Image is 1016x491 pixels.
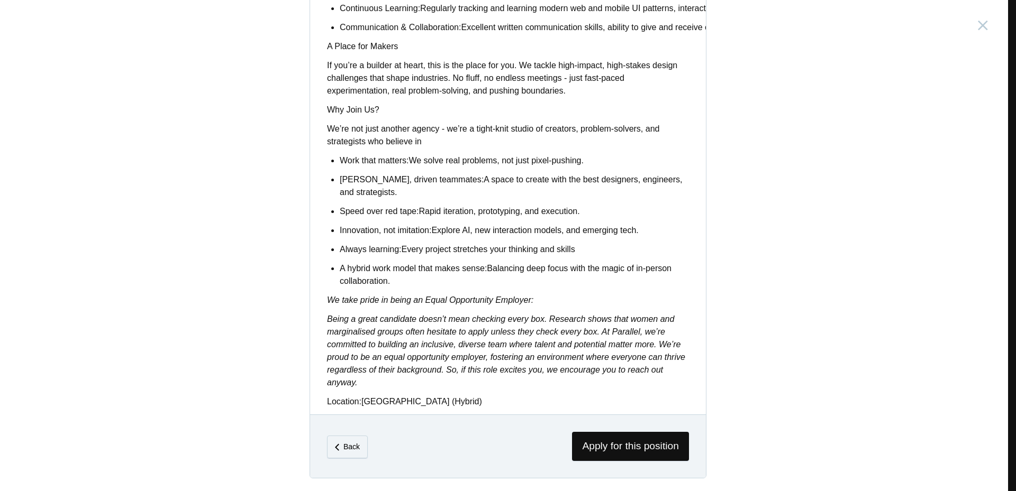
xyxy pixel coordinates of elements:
[343,442,360,451] em: Back
[340,156,409,165] strong: Work that matters:
[327,395,689,408] p: [GEOGRAPHIC_DATA] (Hybrid)
[340,21,689,34] p: Excellent written communication skills, ability to give and receive constructive feedback, and ef...
[327,42,398,51] strong: A Place for Makers
[327,314,685,387] em: Being a great candidate doesn’t mean checking every box. Research shows that women and marginalis...
[327,123,689,148] p: We’re not just another agency - we’re a tight-knit studio of creators, problem-solvers, and strat...
[327,59,689,97] p: If you’re a builder at heart, this is the place for you. We tackle high-impact, high-stakes desig...
[340,175,484,184] strong: [PERSON_NAME], driven teammates:
[572,432,689,461] span: Apply for this position
[340,262,689,288] p: Balancing deep focus with the magic of in-person collaboration.
[340,245,402,254] strong: Always learning:
[327,295,533,304] em: We take pride in being an Equal Opportunity Employer:
[340,154,689,167] p: We solve real problems, not just pixel-pushing.
[340,226,431,235] strong: Innovation, not imitation:
[340,207,419,216] strong: Speed over red tape:
[327,397,361,406] strong: Location:
[340,23,461,32] strong: Communication & Collaboration:
[340,2,689,15] p: Regularly tracking and learning modern web and mobile UI patterns, interaction design, visual des...
[340,4,420,13] strong: Continuous Learning:
[340,205,689,218] p: Rapid iteration, prototyping, and execution.
[340,243,689,256] p: Every project stretches your thinking and skills
[340,264,487,273] strong: A hybrid work model that makes sense:
[340,173,689,199] p: A space to create with the best designers, engineers, and strategists.
[327,105,379,114] strong: Why Join Us?
[340,224,689,237] p: Explore AI, new interaction models, and emerging tech.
